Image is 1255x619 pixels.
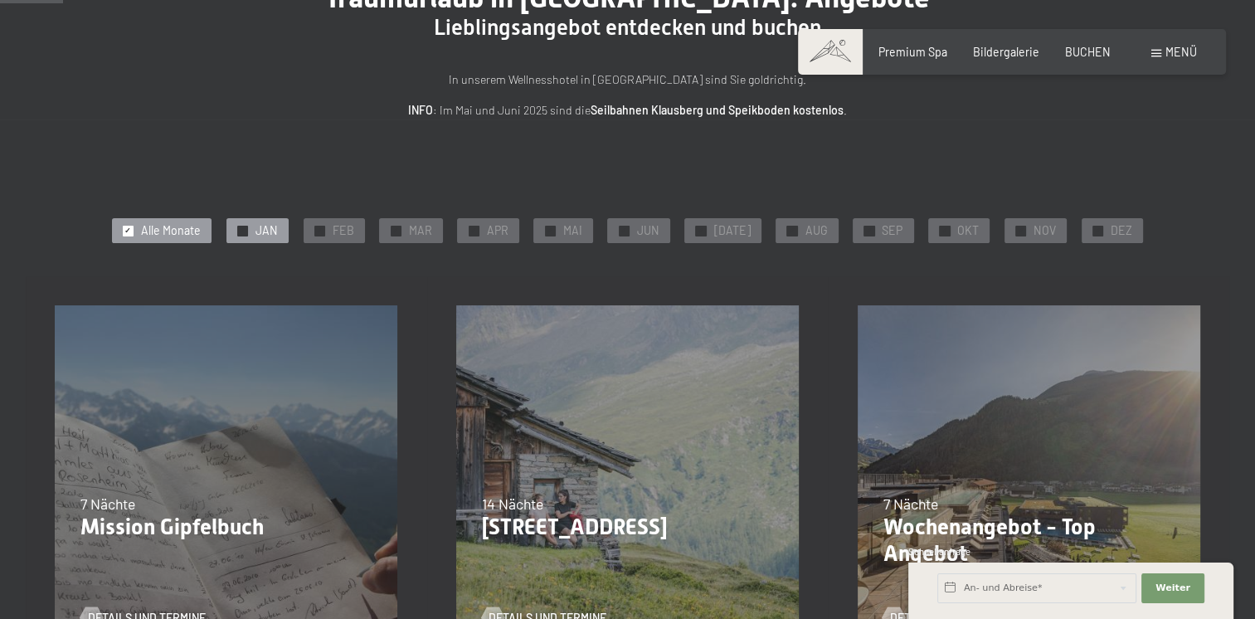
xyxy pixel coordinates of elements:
[620,226,627,236] span: ✓
[789,226,795,236] span: ✓
[434,15,821,40] span: Lieblingsangebot entdecken und buchen
[408,103,433,117] strong: INFO
[908,546,970,557] span: Schnellanfrage
[883,495,937,513] span: 7 Nächte
[482,495,543,513] span: 14 Nächte
[333,222,354,239] span: FEB
[1034,222,1056,239] span: NOV
[263,71,993,90] p: In unserem Wellnesshotel in [GEOGRAPHIC_DATA] sind Sie goldrichtig.
[255,222,278,239] span: JAN
[882,222,902,239] span: SEP
[698,226,704,236] span: ✓
[883,514,1175,567] p: Wochenangebot - Top Angebot
[866,226,873,236] span: ✓
[973,45,1039,59] a: Bildergalerie
[482,514,774,541] p: [STREET_ADDRESS]
[591,103,844,117] strong: Seilbahnen Klausberg und Speikboden kostenlos
[470,226,477,236] span: ✓
[547,226,553,236] span: ✓
[392,226,399,236] span: ✓
[239,226,246,236] span: ✓
[941,226,948,236] span: ✓
[1111,222,1132,239] span: DEZ
[878,45,947,59] a: Premium Spa
[1095,226,1102,236] span: ✓
[563,222,582,239] span: MAI
[1018,226,1024,236] span: ✓
[957,222,979,239] span: OKT
[1065,45,1111,59] a: BUCHEN
[1165,45,1197,59] span: Menü
[713,222,750,239] span: [DATE]
[263,101,993,120] p: : Im Mai und Juni 2025 sind die .
[636,222,659,239] span: JUN
[805,222,827,239] span: AUG
[124,226,131,236] span: ✓
[409,222,432,239] span: MAR
[1155,582,1190,595] span: Weiter
[487,222,508,239] span: APR
[316,226,323,236] span: ✓
[1141,573,1204,603] button: Weiter
[80,514,372,541] p: Mission Gipfelbuch
[80,495,135,513] span: 7 Nächte
[141,222,201,239] span: Alle Monate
